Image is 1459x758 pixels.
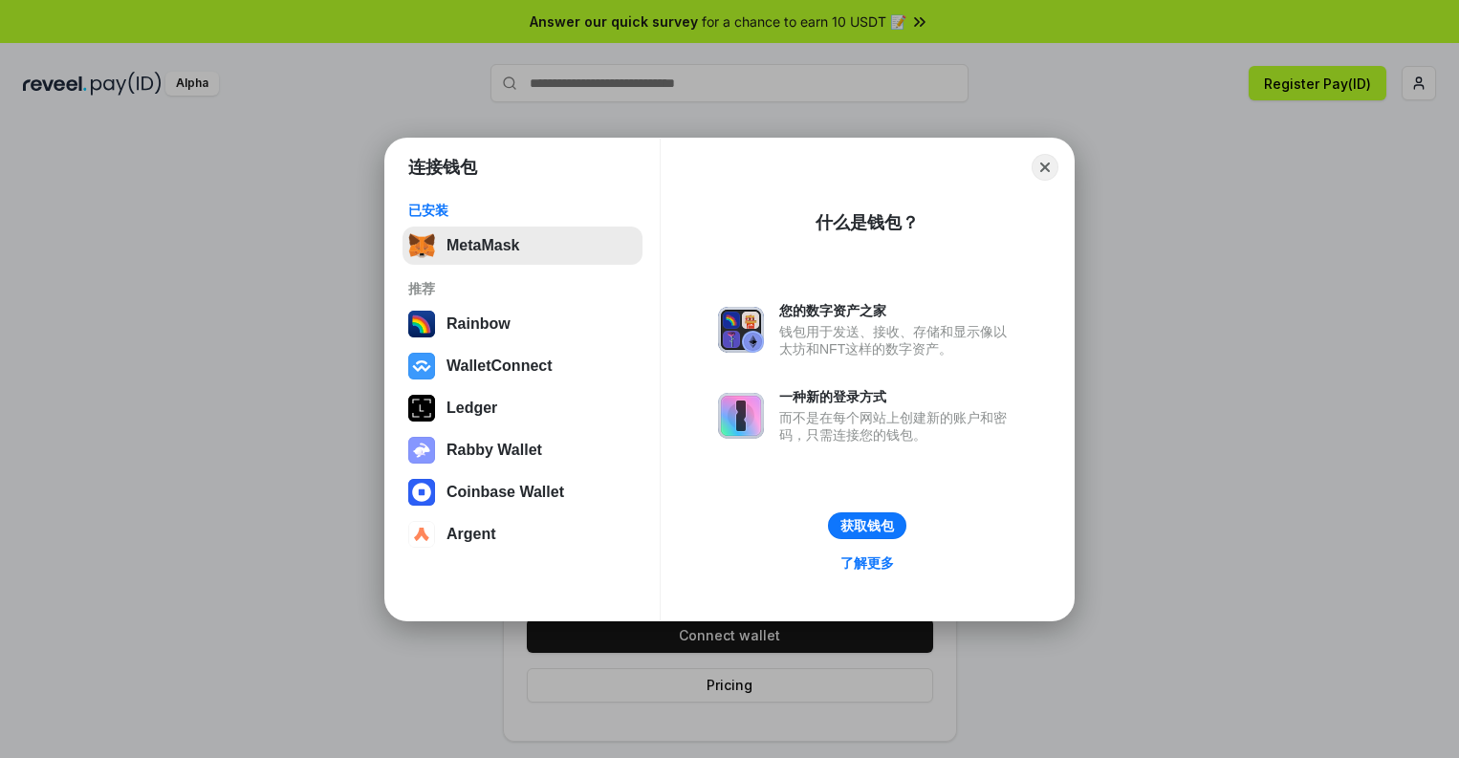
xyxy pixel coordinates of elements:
div: 获取钱包 [840,517,894,534]
div: 一种新的登录方式 [779,388,1016,405]
img: svg+xml,%3Csvg%20xmlns%3D%22http%3A%2F%2Fwww.w3.org%2F2000%2Fsvg%22%20fill%3D%22none%22%20viewBox... [718,393,764,439]
div: Rainbow [446,315,511,333]
button: 获取钱包 [828,512,906,539]
div: MetaMask [446,237,519,254]
div: 而不是在每个网站上创建新的账户和密码，只需连接您的钱包。 [779,409,1016,444]
button: Rainbow [403,305,642,343]
div: 已安装 [408,202,637,219]
button: Ledger [403,389,642,427]
button: Rabby Wallet [403,431,642,469]
img: svg+xml,%3Csvg%20xmlns%3D%22http%3A%2F%2Fwww.w3.org%2F2000%2Fsvg%22%20width%3D%2228%22%20height%3... [408,395,435,422]
div: Coinbase Wallet [446,484,564,501]
button: Argent [403,515,642,553]
a: 了解更多 [829,551,905,575]
button: MetaMask [403,227,642,265]
img: svg+xml,%3Csvg%20fill%3D%22none%22%20height%3D%2233%22%20viewBox%3D%220%200%2035%2033%22%20width%... [408,232,435,259]
img: svg+xml,%3Csvg%20width%3D%2228%22%20height%3D%2228%22%20viewBox%3D%220%200%2028%2028%22%20fill%3D... [408,353,435,379]
button: Coinbase Wallet [403,473,642,511]
img: svg+xml,%3Csvg%20width%3D%22120%22%20height%3D%22120%22%20viewBox%3D%220%200%20120%20120%22%20fil... [408,311,435,337]
div: WalletConnect [446,357,553,375]
div: 什么是钱包？ [816,211,919,234]
div: Rabby Wallet [446,442,542,459]
div: Ledger [446,400,497,417]
div: 您的数字资产之家 [779,302,1016,319]
div: 推荐 [408,280,637,297]
h1: 连接钱包 [408,156,477,179]
div: 了解更多 [840,554,894,572]
img: svg+xml,%3Csvg%20width%3D%2228%22%20height%3D%2228%22%20viewBox%3D%220%200%2028%2028%22%20fill%3D... [408,479,435,506]
img: svg+xml,%3Csvg%20xmlns%3D%22http%3A%2F%2Fwww.w3.org%2F2000%2Fsvg%22%20fill%3D%22none%22%20viewBox... [408,437,435,464]
button: WalletConnect [403,347,642,385]
div: Argent [446,526,496,543]
div: 钱包用于发送、接收、存储和显示像以太坊和NFT这样的数字资产。 [779,323,1016,357]
button: Close [1032,154,1058,181]
img: svg+xml,%3Csvg%20xmlns%3D%22http%3A%2F%2Fwww.w3.org%2F2000%2Fsvg%22%20fill%3D%22none%22%20viewBox... [718,307,764,353]
img: svg+xml,%3Csvg%20width%3D%2228%22%20height%3D%2228%22%20viewBox%3D%220%200%2028%2028%22%20fill%3D... [408,521,435,548]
